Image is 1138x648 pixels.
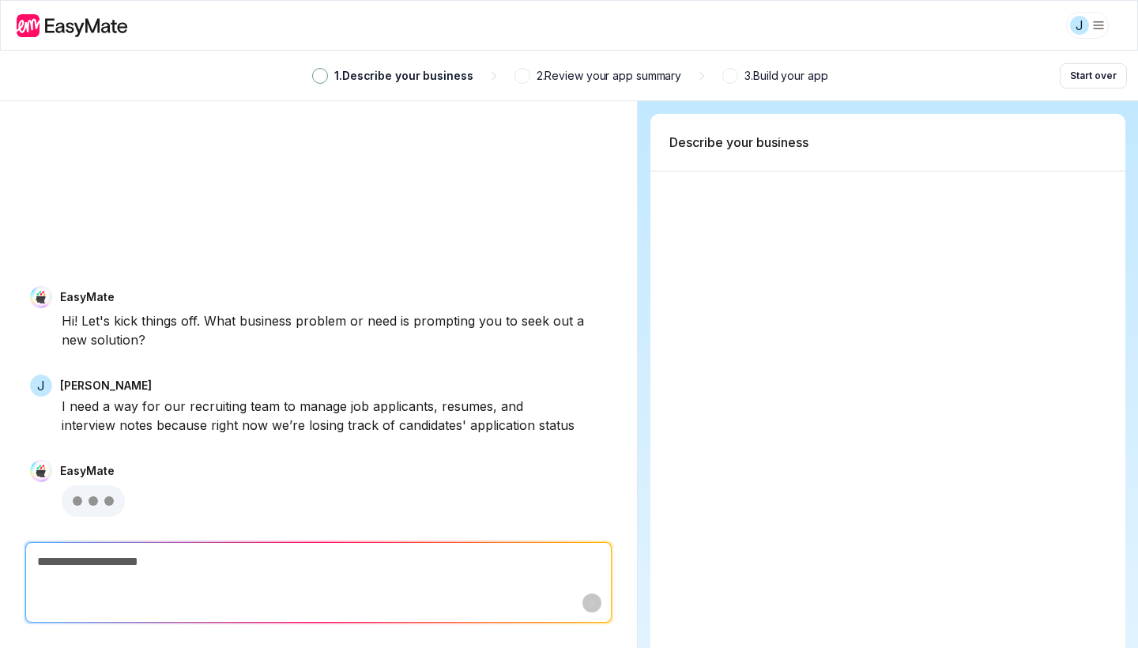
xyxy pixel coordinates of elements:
p: Describe your business [669,133,808,152]
p: 3 . Build your app [744,67,827,85]
div: Hi! Let's kick things off. What business problem or need is prompting you to seek out a new solut... [62,311,607,349]
img: EasyMate Avatar [30,460,52,482]
p: EasyMate [60,289,115,305]
img: EasyMate Avatar [30,286,52,308]
p: [PERSON_NAME] [60,378,152,394]
span: J [30,375,52,397]
p: 1 . Describe your business [334,67,473,85]
div: I need a way for our recruiting team to manage job applicants, resumes, and interview notes becau... [62,397,575,435]
div: J [1070,16,1089,35]
p: EasyMate [60,463,115,479]
p: 2 . Review your app summary [537,67,682,85]
button: Start over [1060,63,1127,89]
